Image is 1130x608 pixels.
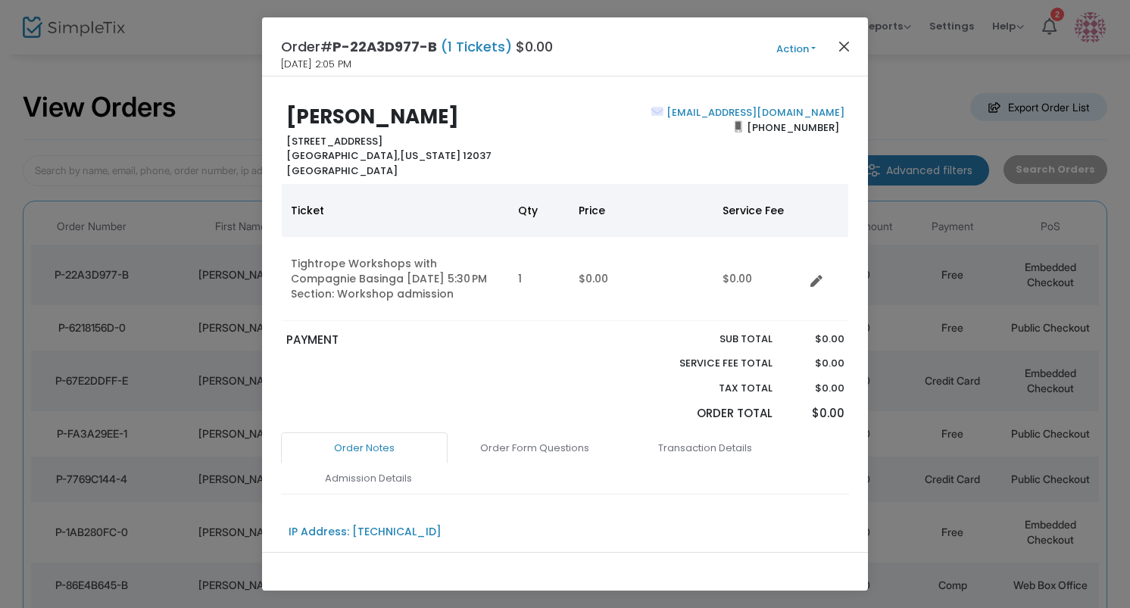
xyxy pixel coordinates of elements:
p: Tax Total [644,381,773,396]
button: Action [751,41,841,58]
div: Data table [282,184,848,321]
td: $0.00 [713,237,804,321]
span: (1 Tickets) [437,37,516,56]
b: [PERSON_NAME] [286,103,459,130]
p: $0.00 [787,381,844,396]
a: Transaction Details [622,432,788,464]
b: [STREET_ADDRESS] [US_STATE] 12037 [GEOGRAPHIC_DATA] [286,134,492,178]
button: Close [835,36,854,56]
p: Sub total [644,332,773,347]
td: Tightrope Workshops with Compagnie Basinga [DATE] 5:30 PM Section: Workshop admission [282,237,509,321]
a: Admission Details [285,463,451,494]
a: Order Notes [281,432,448,464]
h4: Order# $0.00 [281,36,553,57]
span: [PHONE_NUMBER] [742,115,844,139]
div: PS21 Center for Contemporary Performance T&C accepted via checkbox [289,551,693,567]
div: IP Address: [TECHNICAL_ID] [289,524,442,540]
span: [DATE] 2:05 PM [281,57,351,72]
td: 1 [509,237,570,321]
th: Price [570,184,713,237]
span: P-22A3D977-B [332,37,437,56]
a: Order Form Questions [451,432,618,464]
th: Ticket [282,184,509,237]
p: $0.00 [787,405,844,422]
th: Qty [509,184,570,237]
p: Order Total [644,405,773,422]
p: $0.00 [787,356,844,371]
th: Service Fee [713,184,804,237]
p: Service Fee Total [644,356,773,371]
p: PAYMENT [286,332,558,349]
p: $0.00 [787,332,844,347]
span: [GEOGRAPHIC_DATA], [286,148,400,163]
a: [EMAIL_ADDRESS][DOMAIN_NAME] [663,105,844,120]
td: $0.00 [570,237,713,321]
